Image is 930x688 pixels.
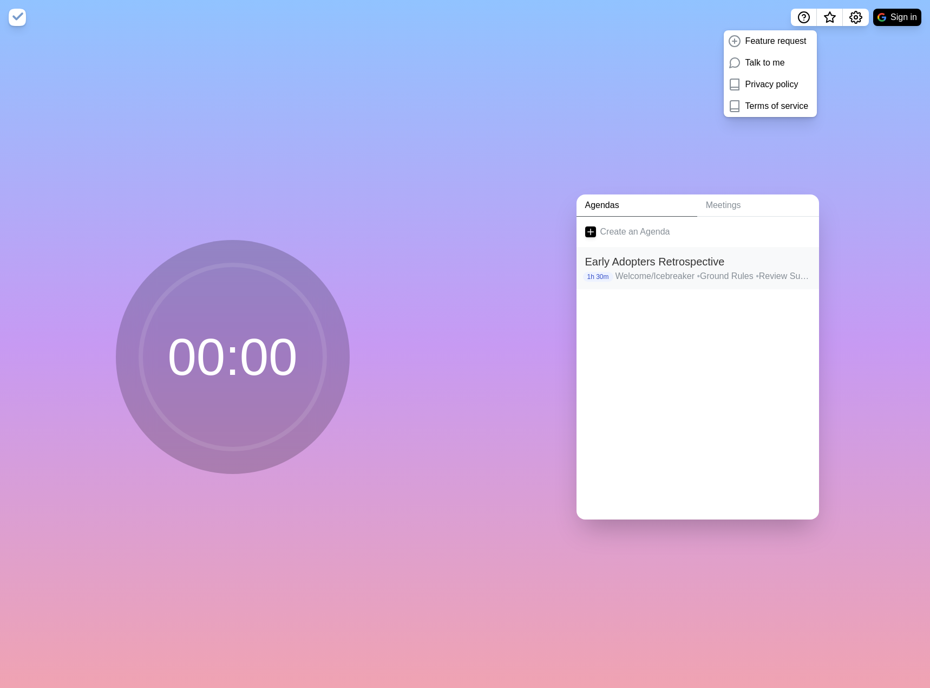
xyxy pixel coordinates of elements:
p: Privacy policy [745,78,798,91]
a: Meetings [697,194,819,217]
p: Welcome/Icebreaker Ground Rules Review Survey Results Gather Insights Group and Vote on ideas Bre... [615,270,810,283]
a: Terms of service [724,95,817,117]
img: timeblocks logo [9,9,26,26]
span: • [697,271,700,281]
span: • [756,271,759,281]
p: 1h 30m [583,272,613,282]
button: What’s new [817,9,843,26]
p: Talk to me [745,56,785,69]
a: Feature request [724,30,817,52]
button: Settings [843,9,869,26]
a: Create an Agenda [577,217,819,247]
img: google logo [877,13,886,22]
a: Agendas [577,194,697,217]
a: Privacy policy [724,74,817,95]
p: Feature request [745,35,807,48]
button: Help [791,9,817,26]
h2: Early Adopters Retrospective [585,254,810,270]
button: Sign in [873,9,921,26]
p: Terms of service [745,100,808,113]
